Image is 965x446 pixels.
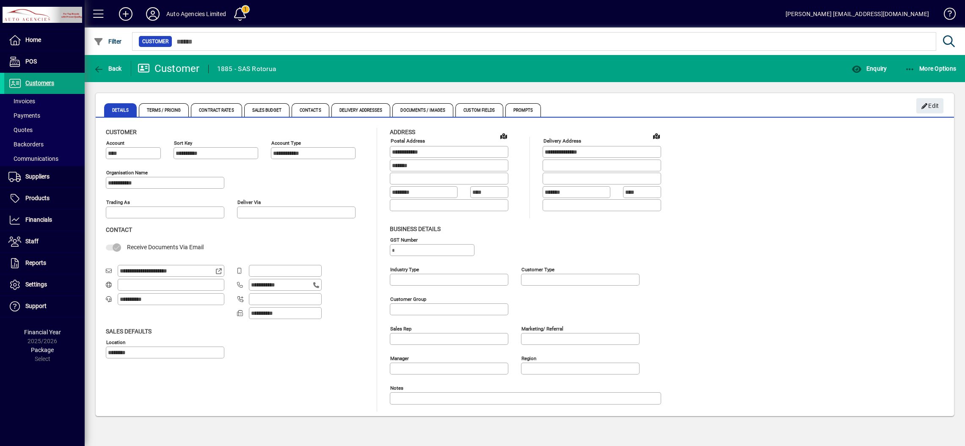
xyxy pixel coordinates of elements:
[91,34,124,49] button: Filter
[25,281,47,288] span: Settings
[106,140,124,146] mat-label: Account
[104,103,137,117] span: Details
[4,108,85,123] a: Payments
[390,385,403,391] mat-label: Notes
[4,30,85,51] a: Home
[237,199,261,205] mat-label: Deliver via
[292,103,329,117] span: Contacts
[166,7,226,21] div: Auto Agencies Limited
[392,103,453,117] span: Documents / Images
[390,325,411,331] mat-label: Sales rep
[25,195,50,201] span: Products
[916,98,943,113] button: Edit
[217,62,276,76] div: 1885 - SAS Rotorua
[127,244,204,251] span: Receive Documents Via Email
[4,94,85,108] a: Invoices
[85,61,131,76] app-page-header-button: Back
[4,166,85,187] a: Suppliers
[191,103,242,117] span: Contract Rates
[8,141,44,148] span: Backorders
[521,325,563,331] mat-label: Marketing/ Referral
[25,216,52,223] span: Financials
[106,199,130,205] mat-label: Trading as
[244,103,289,117] span: Sales Budget
[4,123,85,137] a: Quotes
[25,259,46,266] span: Reports
[852,65,887,72] span: Enquiry
[106,170,148,176] mat-label: Organisation name
[905,65,957,72] span: More Options
[138,62,200,75] div: Customer
[4,137,85,151] a: Backorders
[106,339,125,345] mat-label: Location
[786,7,929,21] div: [PERSON_NAME] [EMAIL_ADDRESS][DOMAIN_NAME]
[497,129,510,143] a: View on map
[8,127,33,133] span: Quotes
[937,2,954,29] a: Knowledge Base
[4,151,85,166] a: Communications
[31,347,54,353] span: Package
[390,226,441,232] span: Business details
[106,328,152,335] span: Sales defaults
[390,355,409,361] mat-label: Manager
[8,98,35,105] span: Invoices
[521,266,554,272] mat-label: Customer type
[4,231,85,252] a: Staff
[849,61,889,76] button: Enquiry
[139,103,189,117] span: Terms / Pricing
[25,80,54,86] span: Customers
[25,173,50,180] span: Suppliers
[4,274,85,295] a: Settings
[4,209,85,231] a: Financials
[4,253,85,274] a: Reports
[8,112,40,119] span: Payments
[4,296,85,317] a: Support
[25,58,37,65] span: POS
[174,140,192,146] mat-label: Sort key
[8,155,58,162] span: Communications
[112,6,139,22] button: Add
[4,51,85,72] a: POS
[331,103,391,117] span: Delivery Addresses
[390,129,415,135] span: Address
[142,37,168,46] span: Customer
[390,266,419,272] mat-label: Industry type
[921,99,939,113] span: Edit
[521,355,536,361] mat-label: Region
[106,129,137,135] span: Customer
[390,237,418,242] mat-label: GST Number
[903,61,959,76] button: More Options
[390,296,426,302] mat-label: Customer group
[91,61,124,76] button: Back
[94,38,122,45] span: Filter
[24,329,61,336] span: Financial Year
[106,226,132,233] span: Contact
[25,238,39,245] span: Staff
[4,188,85,209] a: Products
[25,36,41,43] span: Home
[455,103,503,117] span: Custom Fields
[25,303,47,309] span: Support
[505,103,541,117] span: Prompts
[650,129,663,143] a: View on map
[139,6,166,22] button: Profile
[94,65,122,72] span: Back
[271,140,301,146] mat-label: Account Type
